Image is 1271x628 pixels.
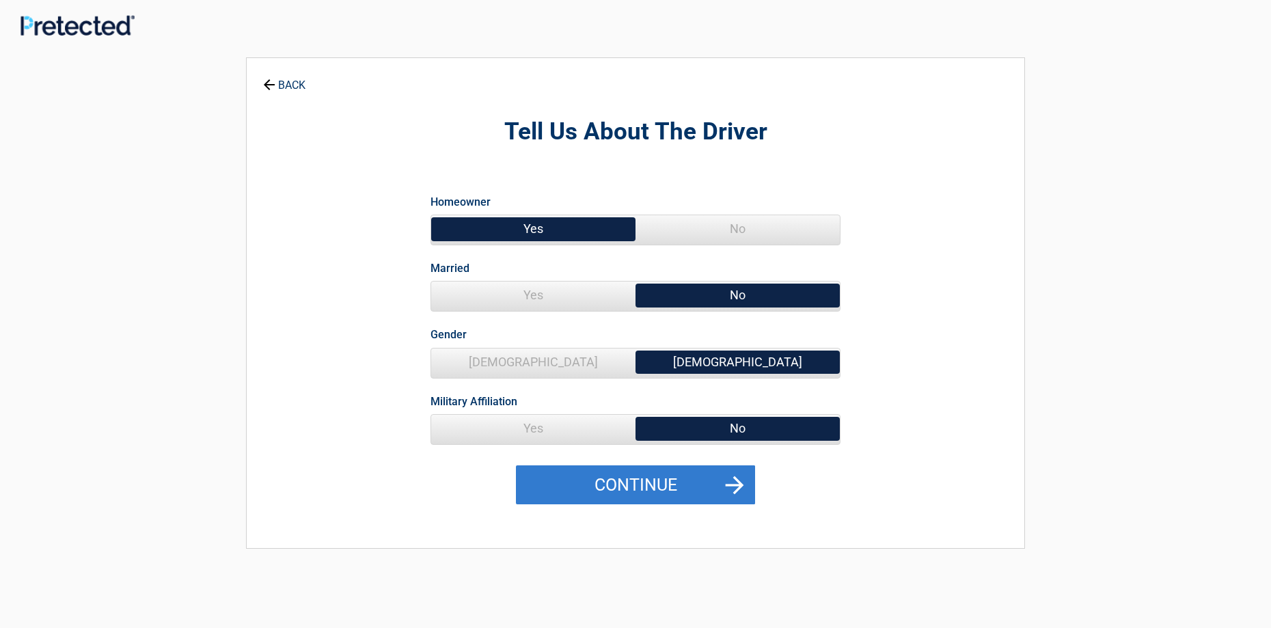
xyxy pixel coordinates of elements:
[430,392,517,411] label: Military Affiliation
[431,415,635,442] span: Yes
[260,67,308,91] a: BACK
[430,325,467,344] label: Gender
[635,415,840,442] span: No
[635,282,840,309] span: No
[430,259,469,277] label: Married
[430,193,491,211] label: Homeowner
[431,215,635,243] span: Yes
[516,465,755,505] button: Continue
[431,349,635,376] span: [DEMOGRAPHIC_DATA]
[635,215,840,243] span: No
[635,349,840,376] span: [DEMOGRAPHIC_DATA]
[20,15,135,36] img: Main Logo
[431,282,635,309] span: Yes
[322,116,949,148] h2: Tell Us About The Driver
